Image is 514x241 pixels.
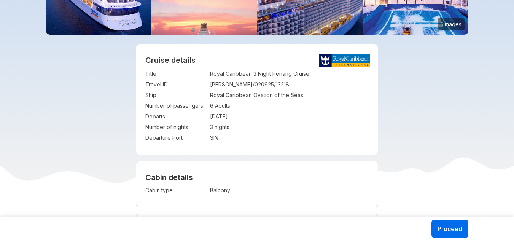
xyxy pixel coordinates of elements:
td: : [206,101,210,111]
td: : [206,132,210,143]
td: : [206,90,210,101]
td: Cabin type [145,185,206,196]
td: Number of passengers [145,101,206,111]
td: : [206,122,210,132]
td: 3 nights [210,122,369,132]
td: Number of nights [145,122,206,132]
td: : [206,111,210,122]
td: Ship [145,90,206,101]
td: SIN [210,132,369,143]
td: : [206,79,210,90]
td: [PERSON_NAME]/020925/13218 [210,79,369,90]
td: Departure Port [145,132,206,143]
td: : [206,69,210,79]
td: Title [145,69,206,79]
td: Royal Caribbean 3 Night Penang Cruise [210,69,369,79]
td: Royal Caribbean Ovation of the Seas [210,90,369,101]
td: [DATE] [210,111,369,122]
small: 5 images [438,18,465,30]
td: Balcony [210,185,310,196]
td: Travel ID [145,79,206,90]
td: Departs [145,111,206,122]
td: 6 Adults [210,101,369,111]
h2: Cruise details [145,56,369,65]
h4: Cabin details [145,173,369,182]
button: Proceed [431,220,468,238]
td: : [206,185,210,196]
